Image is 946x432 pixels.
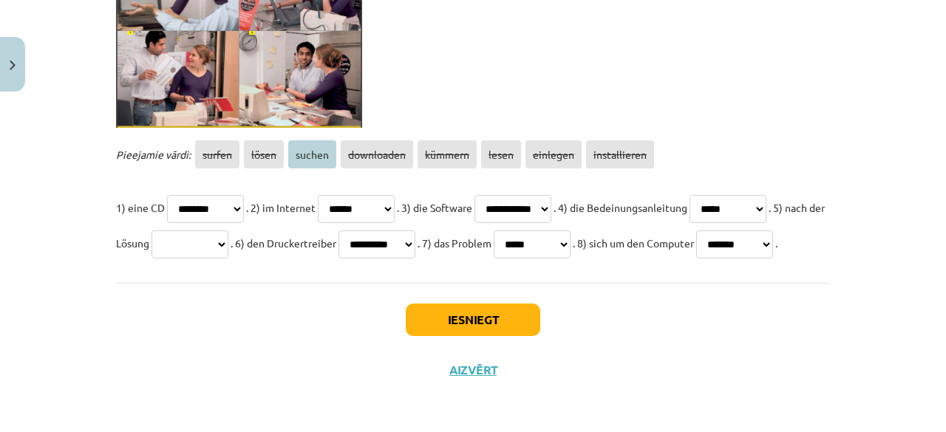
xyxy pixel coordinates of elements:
[288,140,336,168] span: suchen
[246,201,316,214] span: . 2) im Internet
[195,140,239,168] span: surfen
[481,140,521,168] span: lesen
[525,140,582,168] span: einlegen
[397,201,472,214] span: . 3) die Software
[231,236,336,250] span: . 6) den Druckertreiber
[244,140,284,168] span: lösen
[116,201,825,250] span: . 5) nach der Lösung
[10,61,16,70] img: icon-close-lesson-0947bae3869378f0d4975bcd49f059093ad1ed9edebbc8119c70593378902aed.svg
[116,148,191,161] span: Pieejamie vārdi:
[573,236,694,250] span: . 8) sich um den Computer
[445,363,501,377] button: Aizvērt
[418,140,477,168] span: kümmern
[406,304,540,336] button: Iesniegt
[554,201,687,214] span: . 4) die Bedeinungsanleitung
[341,140,413,168] span: downloaden
[775,236,777,250] span: .
[116,201,165,214] span: 1) eine CD
[586,140,654,168] span: installieren
[418,236,491,250] span: . 7) das Problem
